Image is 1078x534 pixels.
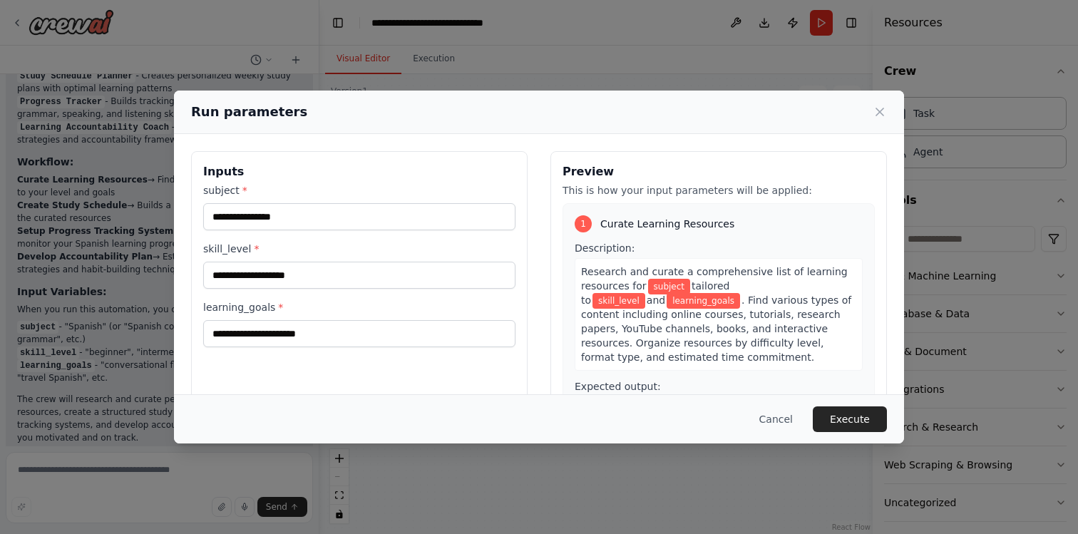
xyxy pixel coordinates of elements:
[813,406,887,432] button: Execute
[667,293,740,309] span: Variable: learning_goals
[575,242,635,254] span: Description:
[592,293,645,309] span: Variable: skill_level
[581,266,848,292] span: Research and curate a comprehensive list of learning resources for
[203,163,515,180] h3: Inputs
[648,279,691,294] span: Variable: subject
[191,102,307,122] h2: Run parameters
[748,406,804,432] button: Cancel
[647,294,665,306] span: and
[203,300,515,314] label: learning_goals
[203,183,515,197] label: subject
[575,215,592,232] div: 1
[563,183,875,197] p: This is how your input parameters will be applied:
[203,242,515,256] label: skill_level
[563,163,875,180] h3: Preview
[575,381,661,392] span: Expected output:
[581,294,851,363] span: . Find various types of content including online courses, tutorials, research papers, YouTube cha...
[600,217,734,231] span: Curate Learning Resources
